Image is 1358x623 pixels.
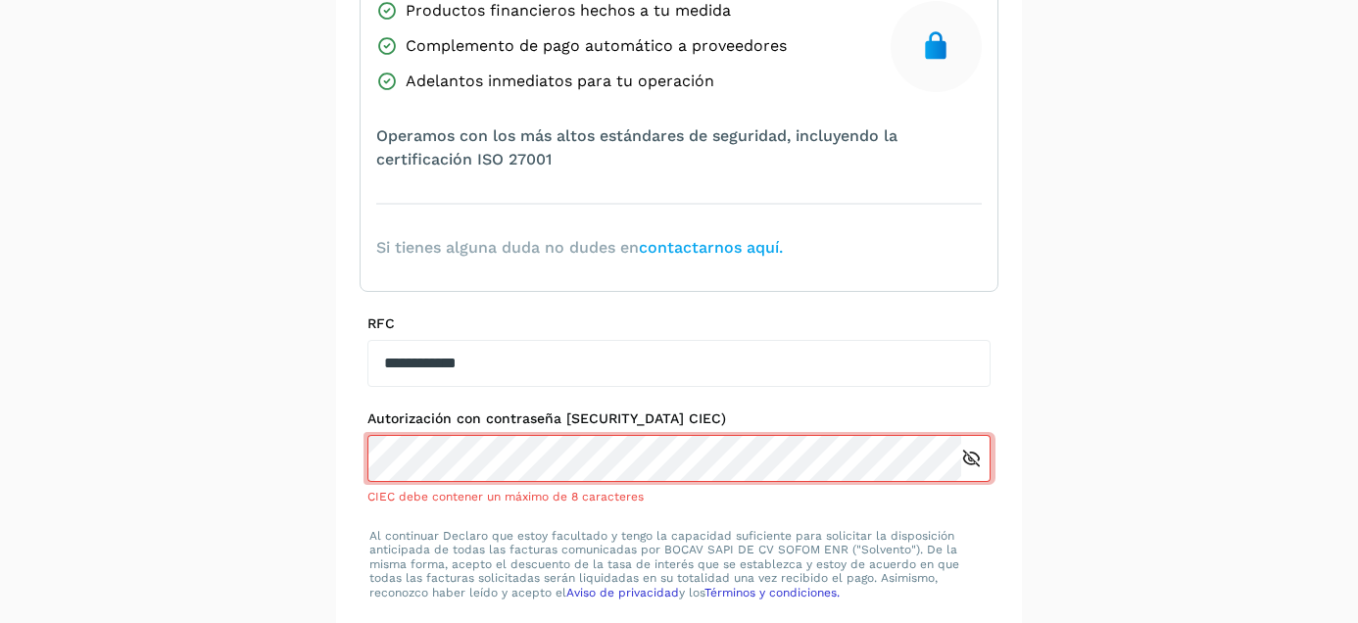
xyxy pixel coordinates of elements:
span: Adelantos inmediatos para tu operación [406,70,714,93]
p: Al continuar Declaro que estoy facultado y tengo la capacidad suficiente para solicitar la dispos... [369,529,989,599]
label: RFC [367,315,991,332]
span: Operamos con los más altos estándares de seguridad, incluyendo la certificación ISO 27001 [376,124,982,171]
span: Complemento de pago automático a proveedores [406,34,787,58]
span: Si tienes alguna duda no dudes en [376,236,783,260]
label: Autorización con contraseña [SECURITY_DATA] CIEC) [367,410,991,427]
a: Términos y condiciones. [704,586,840,599]
span: CIEC debe contener un máximo de 8 caracteres [367,490,644,503]
a: contactarnos aquí. [639,238,783,257]
img: secure [920,30,951,62]
a: Aviso de privacidad [566,586,679,599]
